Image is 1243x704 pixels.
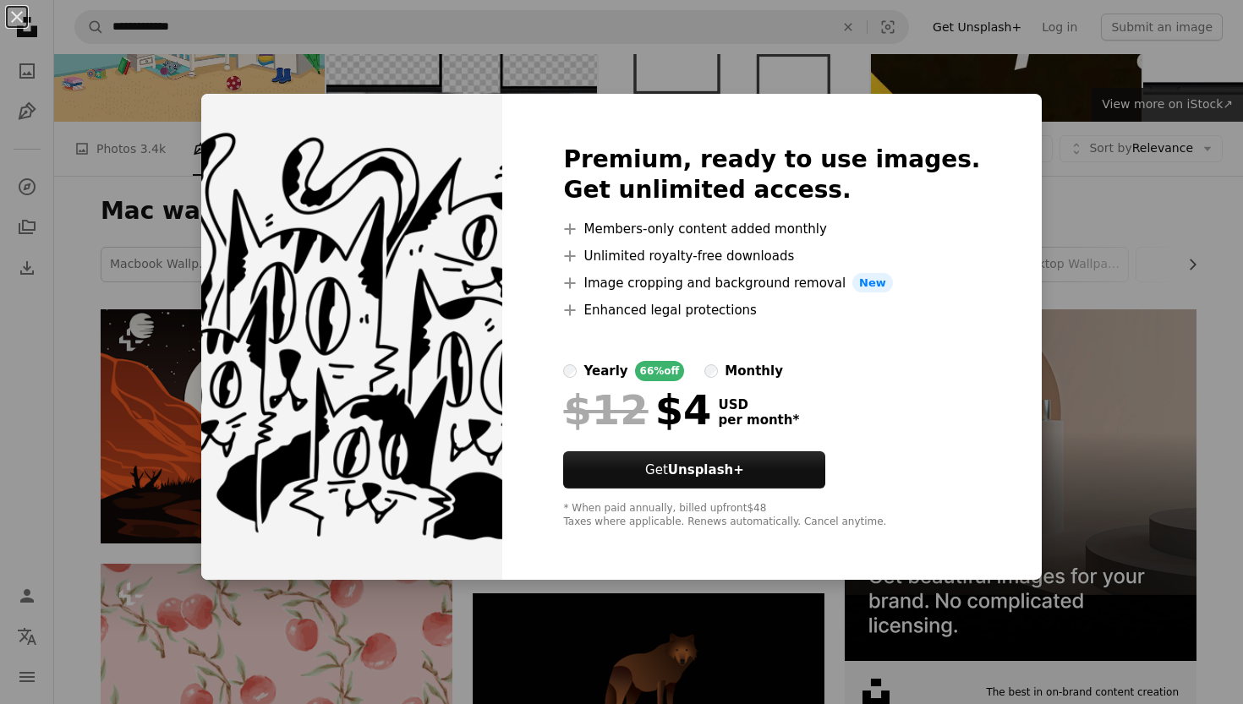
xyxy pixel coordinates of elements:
[563,451,825,488] button: GetUnsplash+
[563,246,980,266] li: Unlimited royalty-free downloads
[201,94,502,581] img: premium_vector-1724142358306-436329d9d74b
[563,502,980,529] div: * When paid annually, billed upfront $48 Taxes where applicable. Renews automatically. Cancel any...
[704,364,718,378] input: monthly
[563,364,577,378] input: yearly66%off
[852,273,893,293] span: New
[718,412,799,428] span: per month *
[563,273,980,293] li: Image cropping and background removal
[563,388,711,432] div: $4
[563,219,980,239] li: Members-only content added monthly
[563,388,648,432] span: $12
[583,361,627,381] div: yearly
[563,145,980,205] h2: Premium, ready to use images. Get unlimited access.
[563,300,980,320] li: Enhanced legal protections
[668,462,744,478] strong: Unsplash+
[725,361,783,381] div: monthly
[718,397,799,412] span: USD
[635,361,685,381] div: 66% off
